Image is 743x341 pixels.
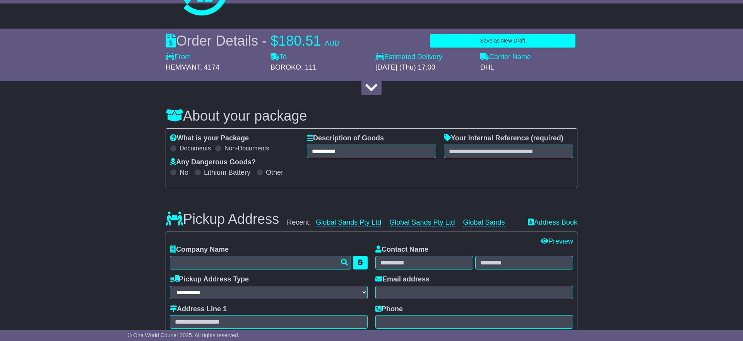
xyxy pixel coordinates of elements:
[375,53,473,61] label: Estimated Delivery
[128,332,240,338] span: © One World Courier 2025. All rights reserved.
[528,218,577,227] a: Address Book
[270,63,301,71] span: BOROKO
[166,108,577,124] h3: About your package
[389,218,455,227] a: Global Sands Pty Ltd
[444,134,563,143] label: Your Internal Reference (required)
[307,134,384,143] label: Description of Goods
[430,34,575,48] button: Save as New Draft
[270,53,287,61] label: To
[266,169,283,177] label: Other
[200,63,219,71] span: , 4174
[375,63,473,72] div: [DATE] (Thu) 17:00
[325,39,339,47] span: AUD
[375,305,403,314] label: Phone
[316,218,381,227] a: Global Sands Pty Ltd
[170,134,249,143] label: What is your Package
[278,33,321,49] span: 180.51
[480,63,577,72] div: DHL
[287,218,520,227] div: Recent:
[301,63,317,71] span: , 111
[375,246,428,254] label: Contact Name
[170,275,249,284] label: Pickup Address Type
[166,211,279,227] h3: Pickup Address
[170,158,256,167] label: Any Dangerous Goods?
[180,145,211,152] label: Documents
[480,53,531,61] label: Carrier Name
[463,218,505,227] a: Global Sands
[166,63,200,71] span: HEMMANT
[375,275,430,284] label: Email address
[166,53,191,61] label: From
[270,33,278,49] span: $
[224,145,269,152] label: Non-Documents
[170,305,227,314] label: Address Line 1
[166,32,339,49] div: Order Details -
[541,237,573,245] a: Preview
[204,169,250,177] label: Lithium Battery
[180,169,188,177] label: No
[170,246,229,254] label: Company Name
